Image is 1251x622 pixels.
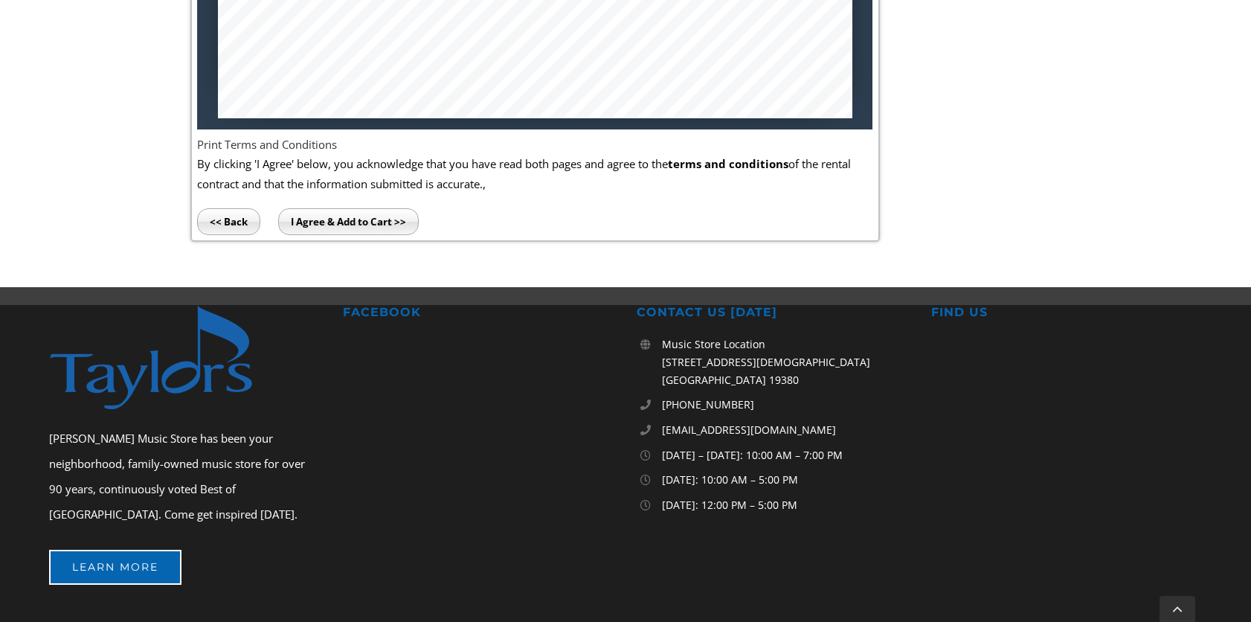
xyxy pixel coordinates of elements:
p: [DATE]: 12:00 PM – 5:00 PM [662,496,908,514]
img: footer-logo [49,305,283,411]
span: of 2 [164,4,186,20]
span: [PERSON_NAME] Music Store has been your neighborhood, family-owned music store for over 90 years,... [49,431,305,522]
input: I Agree & Add to Cart >> [278,208,419,235]
h2: FIND US [931,305,1202,321]
input: << Back [197,208,260,235]
b: terms and conditions [668,156,788,171]
a: Print Terms and Conditions [197,137,337,152]
span: Learn More [72,561,158,574]
h2: FACEBOOK [343,305,614,321]
p: Music Store Location [STREET_ADDRESS][DEMOGRAPHIC_DATA] [GEOGRAPHIC_DATA] 19380 [662,336,908,388]
select: Zoom [318,4,423,19]
h2: CONTACT US [DATE] [637,305,907,321]
p: [DATE]: 10:00 AM – 5:00 PM [662,471,908,489]
input: Page [123,3,164,19]
a: Learn More [49,550,181,585]
span: [EMAIL_ADDRESS][DOMAIN_NAME] [662,423,836,437]
a: [EMAIL_ADDRESS][DOMAIN_NAME] [662,421,908,439]
p: [DATE] – [DATE]: 10:00 AM – 7:00 PM [662,446,908,464]
a: [PHONE_NUMBER] [662,396,908,414]
p: By clicking 'I Agree' below, you acknowledge that you have read both pages and agree to the of th... [197,154,872,193]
